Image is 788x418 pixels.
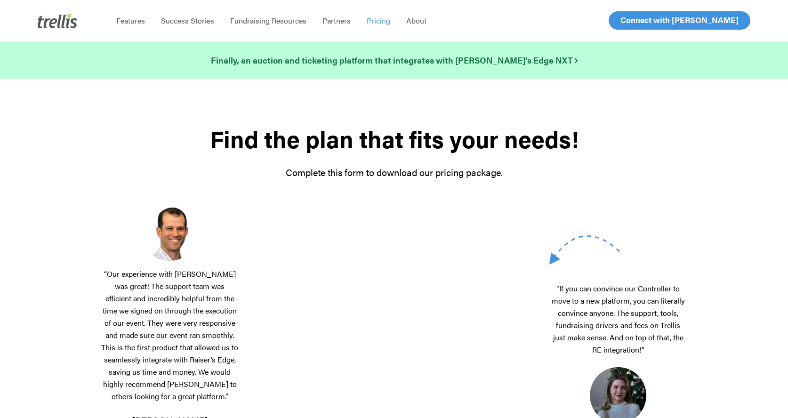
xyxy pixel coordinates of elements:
[142,205,198,261] img: Screenshot-2025-03-18-at-2.39.01%E2%80%AFPM.png
[101,268,239,414] p: “Our experience with [PERSON_NAME] was great! The support team was efficient and incredibly helpf...
[314,16,359,25] a: Partners
[222,16,314,25] a: Fundraising Resources
[620,14,739,25] span: Connect with [PERSON_NAME]
[108,16,153,25] a: Features
[549,282,687,367] p: "If you can convince our Controller to move to a new platform, you can literally convince anyone....
[367,15,390,26] span: Pricing
[609,11,750,30] a: Connect with [PERSON_NAME]
[101,166,687,179] p: Complete this form to download our pricing package.
[322,15,351,26] span: Partners
[406,15,426,26] span: About
[161,15,214,26] span: Success Stories
[230,15,306,26] span: Fundraising Resources
[211,54,578,66] strong: Finally, an auction and ticketing platform that integrates with [PERSON_NAME]’s Edge NXT
[211,54,578,67] a: Finally, an auction and ticketing platform that integrates with [PERSON_NAME]’s Edge NXT
[359,16,398,25] a: Pricing
[398,16,434,25] a: About
[116,15,145,26] span: Features
[210,122,579,155] strong: Find the plan that fits your needs!
[153,16,222,25] a: Success Stories
[38,13,77,28] img: Trellis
